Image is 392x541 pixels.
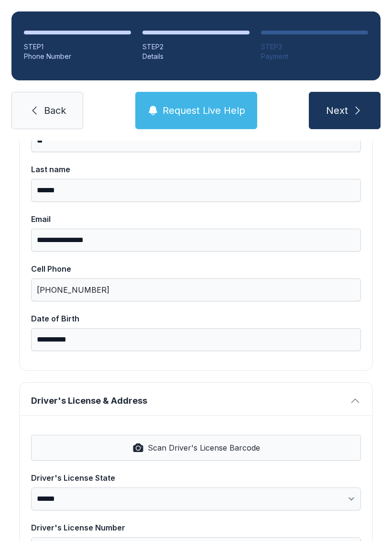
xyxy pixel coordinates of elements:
[31,164,361,175] div: Last name
[31,278,361,301] input: Cell Phone
[142,42,250,52] div: STEP 2
[24,52,131,61] div: Phone Number
[31,487,361,510] select: Driver's License State
[148,442,260,453] span: Scan Driver's License Barcode
[31,472,361,484] div: Driver's License State
[31,313,361,324] div: Date of Birth
[31,263,361,275] div: Cell Phone
[31,328,361,351] input: Date of Birth
[31,129,361,152] input: First name
[24,42,131,52] div: STEP 1
[31,394,346,408] span: Driver's License & Address
[31,522,361,533] div: Driver's License Number
[31,179,361,202] input: Last name
[261,52,368,61] div: Payment
[44,104,66,117] span: Back
[142,52,250,61] div: Details
[20,383,372,415] button: Driver's License & Address
[261,42,368,52] div: STEP 3
[163,104,245,117] span: Request Live Help
[31,229,361,252] input: Email
[31,213,361,225] div: Email
[326,104,348,117] span: Next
